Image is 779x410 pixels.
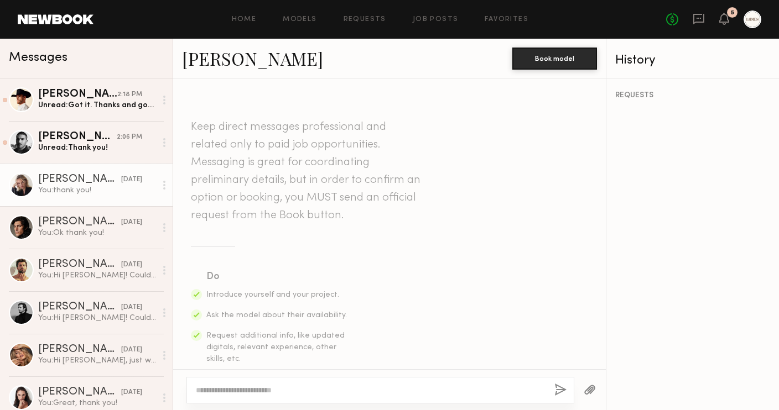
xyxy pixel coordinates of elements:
a: [PERSON_NAME] [182,46,323,70]
span: Ask the model about their availability. [206,312,347,319]
div: 5 [731,10,734,16]
div: [DATE] [121,175,142,185]
a: Models [283,16,316,23]
div: Do [206,269,348,285]
div: [PERSON_NAME] [38,89,117,100]
div: You: Hi [PERSON_NAME]! Could you send us three raw unedited selfies of you wearing sunglasses? Fr... [38,270,156,281]
a: Book model [512,53,597,62]
span: Messages [9,51,67,64]
a: Home [232,16,257,23]
span: Introduce yourself and your project. [206,291,339,298]
div: Unread: Got it. Thanks and good luck! [38,100,156,111]
a: Favorites [485,16,528,23]
div: [DATE] [121,345,142,355]
div: [PERSON_NAME] [38,302,121,313]
div: [DATE] [121,217,142,228]
div: [PERSON_NAME] [38,174,121,185]
div: [PERSON_NAME] [38,259,121,270]
header: Keep direct messages professional and related only to paid job opportunities. Messaging is great ... [191,118,423,224]
div: You: Hi [PERSON_NAME], just wanted to reach out one last time - are you able to send us those sel... [38,355,156,366]
div: [PERSON_NAME] [38,344,121,355]
div: REQUESTS [615,92,770,99]
div: [PERSON_NAME] [38,132,117,143]
button: Book model [512,48,597,70]
div: 2:18 PM [117,90,142,100]
div: [DATE] [121,302,142,313]
div: 2:06 PM [117,132,142,143]
div: You: thank you! [38,185,156,196]
div: Unread: Thank you! [38,143,156,153]
div: You: Hi [PERSON_NAME]! Could you send us three raw unedited selfies of you wearing sunglasses? Fr... [38,313,156,323]
a: Requests [344,16,386,23]
div: [DATE] [121,387,142,398]
div: [PERSON_NAME] [38,217,121,228]
div: You: Ok thank you! [38,228,156,238]
a: Job Posts [413,16,459,23]
div: History [615,54,770,67]
div: [PERSON_NAME] [38,387,121,398]
div: You: Great, thank you! [38,398,156,408]
div: [DATE] [121,260,142,270]
span: Request additional info, like updated digitals, relevant experience, other skills, etc. [206,332,345,362]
